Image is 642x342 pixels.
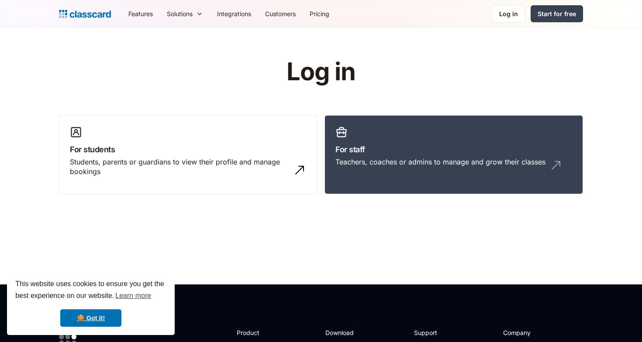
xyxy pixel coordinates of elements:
a: Integrations [210,4,258,24]
div: Log in [499,9,518,18]
a: dismiss cookie message [60,309,121,327]
div: Students, parents or guardians to view their profile and manage bookings [70,157,289,177]
a: For studentsStudents, parents or guardians to view their profile and manage bookings [59,115,318,195]
div: Solutions [167,9,193,18]
a: Start for free [531,5,583,22]
a: home [59,8,111,20]
div: Teachers, coaches or admins to manage and grow their classes [335,157,545,167]
a: For staffTeachers, coaches or admins to manage and grow their classes [324,115,583,195]
a: Log in [492,5,525,23]
h2: Product [237,328,283,337]
div: Solutions [160,4,210,24]
a: learn more about cookies [114,289,152,302]
a: Customers [258,4,303,24]
h2: Download [325,328,361,337]
h3: For staff [335,144,572,155]
h2: Support [414,328,449,337]
a: Pricing [303,4,336,24]
h3: For students [70,144,307,155]
span: This website uses cookies to ensure you get the best experience on our website. [15,279,166,302]
div: Start for free [538,9,576,18]
div: cookieconsent [7,270,175,335]
h1: Log in [183,58,460,85]
a: Features [121,4,160,24]
h2: Company [503,328,561,337]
